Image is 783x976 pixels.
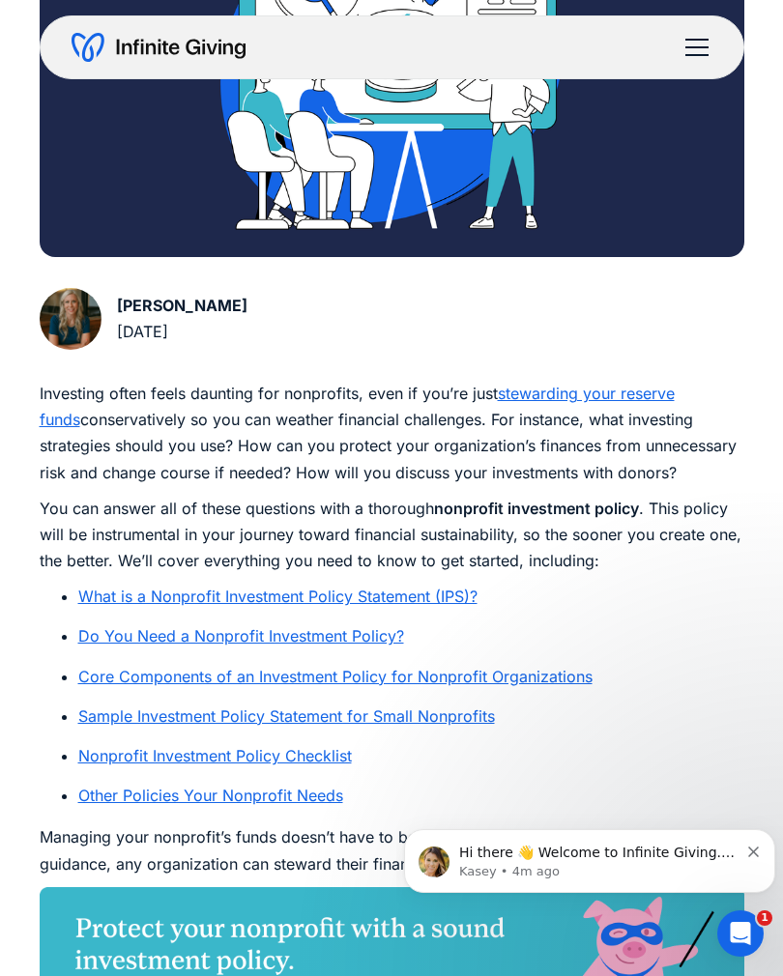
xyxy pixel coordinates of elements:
[674,24,712,71] div: menu
[78,706,495,726] a: Sample Investment Policy Statement for Small Nonprofits
[117,293,247,319] div: [PERSON_NAME]
[434,499,639,518] strong: nonprofit investment policy
[40,381,744,486] p: ‍ Investing often feels daunting for nonprofits, even if you’re just conservatively so you can we...
[40,288,247,350] a: [PERSON_NAME][DATE]
[40,496,744,575] p: You can answer all of these questions with a thorough . This policy will be instrumental in your ...
[757,910,772,926] span: 1
[78,746,352,765] a: Nonprofit Investment Policy Checklist
[78,587,478,606] a: What is a Nonprofit Investment Policy Statement (IPS)?
[72,32,246,63] a: home
[78,626,404,646] a: Do You Need a Nonprofit Investment Policy?
[396,789,783,924] iframe: Intercom notifications message
[117,319,247,345] div: [DATE]
[78,786,343,805] a: Other Policies Your Nonprofit Needs
[78,667,593,686] a: Core Components of an Investment Policy for Nonprofit Organizations
[40,824,744,876] p: Managing your nonprofit’s funds doesn’t have to be difficult. With sound policies and expert guid...
[717,910,764,957] iframe: Intercom live chat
